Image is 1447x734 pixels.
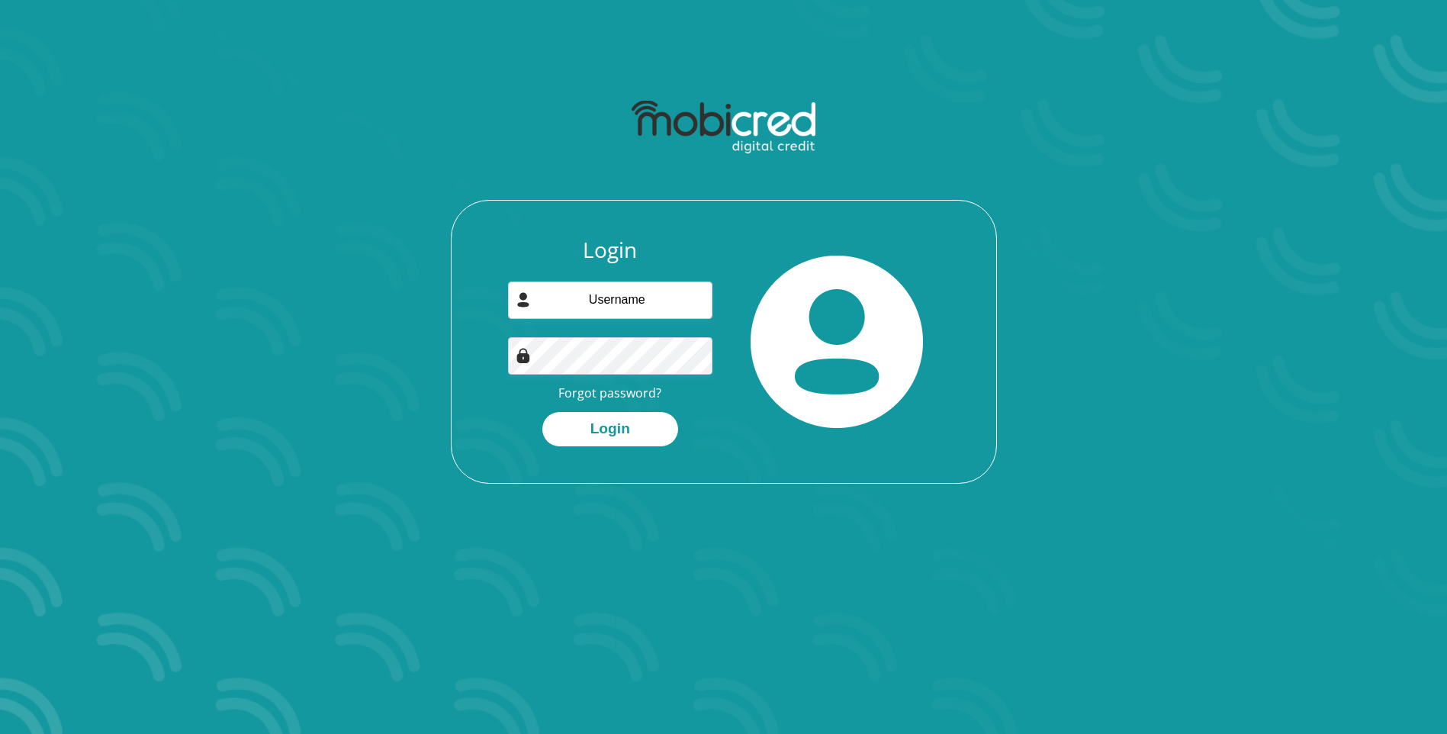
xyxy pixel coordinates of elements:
img: user-icon image [516,292,531,307]
img: Image [516,348,531,363]
input: Username [508,282,712,319]
a: Forgot password? [558,385,661,401]
button: Login [542,412,678,446]
img: mobicred logo [632,101,815,154]
h3: Login [508,237,712,263]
